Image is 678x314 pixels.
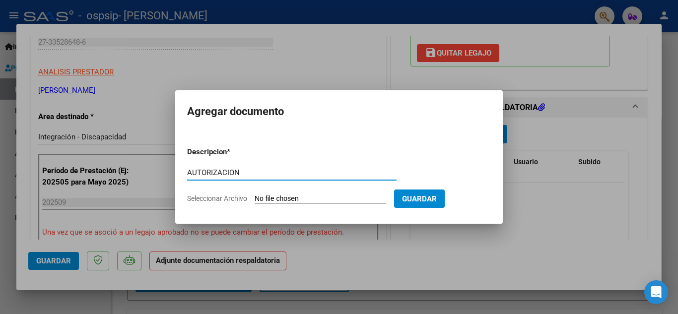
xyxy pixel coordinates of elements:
[402,194,437,203] span: Guardar
[394,189,445,208] button: Guardar
[187,102,491,121] h2: Agregar documento
[644,280,668,304] div: Open Intercom Messenger
[187,146,278,158] p: Descripcion
[187,194,247,202] span: Seleccionar Archivo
